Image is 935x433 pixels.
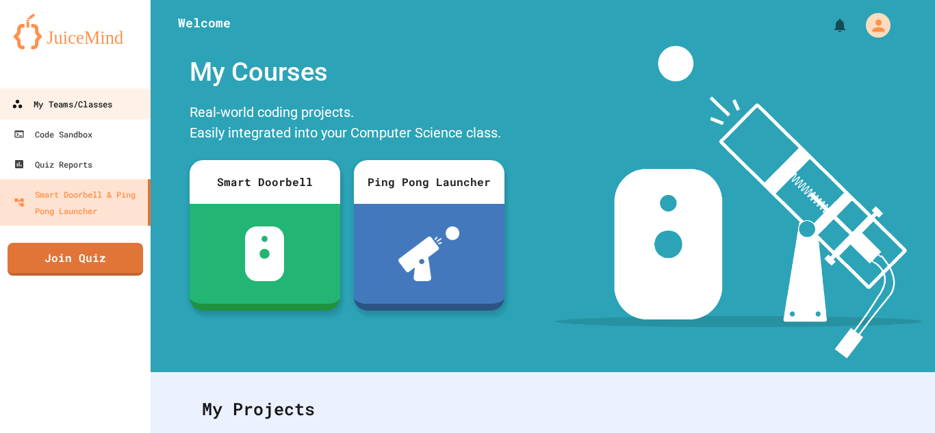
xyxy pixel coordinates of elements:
[190,160,340,204] div: Smart Doorbell
[14,14,137,49] img: logo-orange.svg
[806,14,851,37] div: My Notifications
[12,96,112,113] div: My Teams/Classes
[14,156,92,172] div: Quiz Reports
[183,99,511,150] div: Real-world coding projects. Easily integrated into your Computer Science class.
[555,46,922,358] img: banner-image-my-projects.png
[14,126,92,142] div: Code Sandbox
[245,226,284,281] img: sdb-white.svg
[398,226,459,281] img: ppl-with-ball.png
[851,10,894,41] div: My Account
[8,243,143,276] a: Join Quiz
[354,160,504,204] div: Ping Pong Launcher
[14,186,142,219] div: Smart Doorbell & Ping Pong Launcher
[183,46,511,99] div: My Courses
